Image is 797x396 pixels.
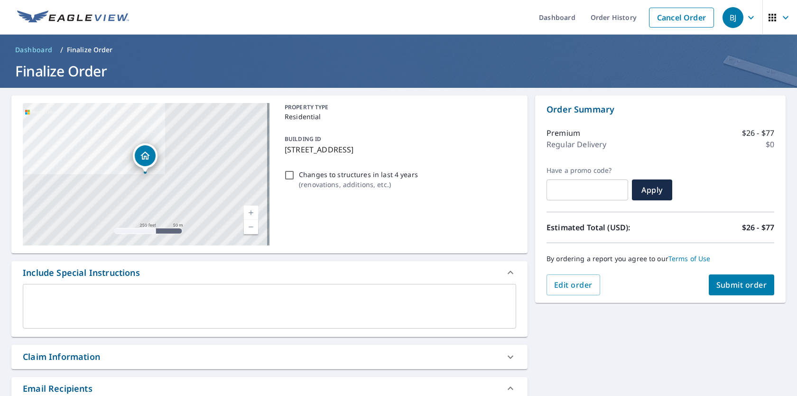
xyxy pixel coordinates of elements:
[11,42,786,57] nav: breadcrumb
[285,135,321,143] p: BUILDING ID
[15,45,53,55] span: Dashboard
[649,8,714,28] a: Cancel Order
[285,103,512,112] p: PROPERTY TYPE
[244,206,258,220] a: Current Level 17, Zoom In
[299,170,418,179] p: Changes to structures in last 4 years
[285,112,512,122] p: Residential
[668,254,711,263] a: Terms of Use
[285,144,512,155] p: [STREET_ADDRESS]
[17,10,129,25] img: EV Logo
[547,166,628,175] label: Have a promo code?
[632,179,672,200] button: Apply
[554,280,593,290] span: Edit order
[23,350,100,363] div: Claim Information
[723,7,743,28] div: BJ
[547,274,600,295] button: Edit order
[716,280,767,290] span: Submit order
[60,44,63,56] li: /
[133,143,158,173] div: Dropped pin, building 1, Residential property, 215 Miami Pl Huron, OH 44839
[23,382,93,395] div: Email Recipients
[244,220,258,234] a: Current Level 17, Zoom Out
[547,127,580,139] p: Premium
[766,139,774,150] p: $0
[547,103,774,116] p: Order Summary
[742,222,774,233] p: $26 - $77
[11,61,786,81] h1: Finalize Order
[67,45,113,55] p: Finalize Order
[547,139,606,150] p: Regular Delivery
[23,266,140,279] div: Include Special Instructions
[709,274,775,295] button: Submit order
[299,179,418,189] p: ( renovations, additions, etc. )
[742,127,774,139] p: $26 - $77
[11,42,56,57] a: Dashboard
[547,222,660,233] p: Estimated Total (USD):
[639,185,665,195] span: Apply
[547,255,774,263] p: By ordering a report you agree to our
[11,261,528,284] div: Include Special Instructions
[11,345,528,369] div: Claim Information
